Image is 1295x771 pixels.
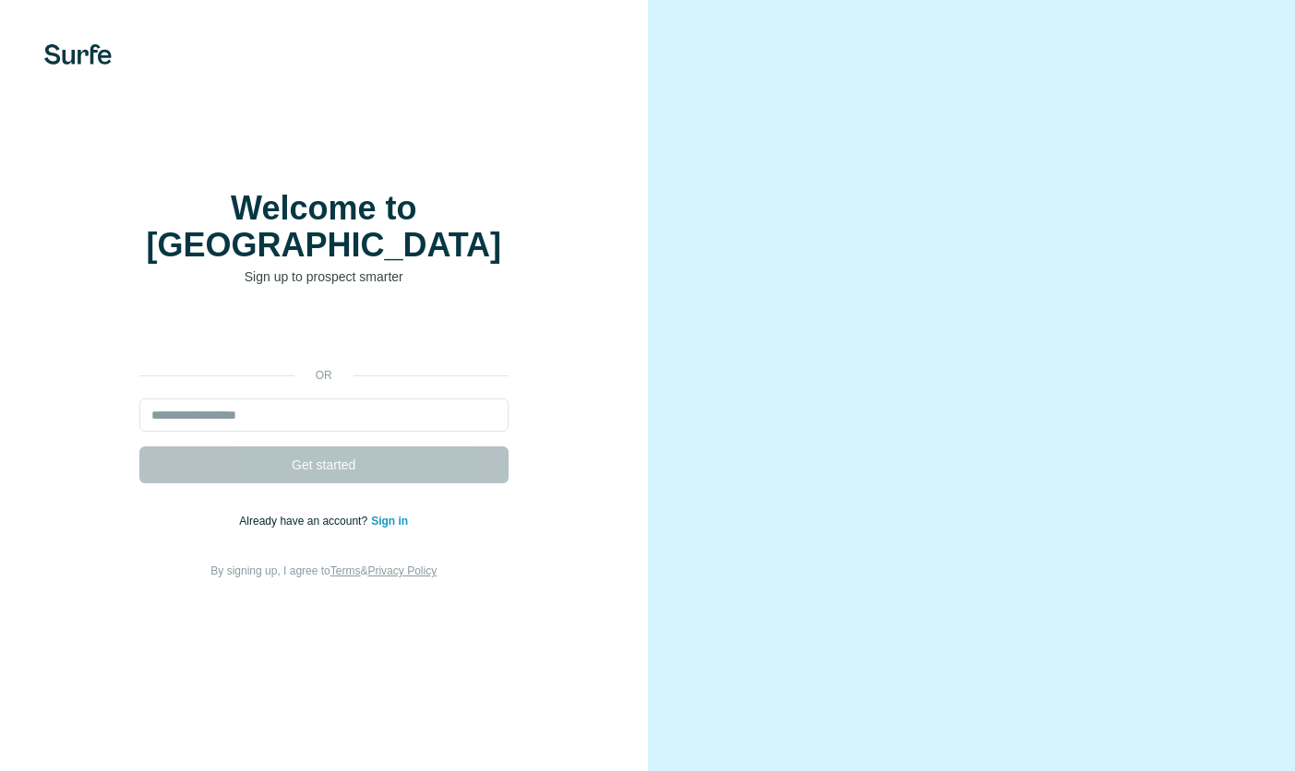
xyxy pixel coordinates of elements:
[330,564,361,577] a: Terms
[367,564,437,577] a: Privacy Policy
[44,44,112,65] img: Surfe's logo
[130,314,518,354] iframe: Botón Iniciar sesión con Google
[239,515,371,528] span: Already have an account?
[139,190,509,264] h1: Welcome to [GEOGRAPHIC_DATA]
[210,564,437,577] span: By signing up, I agree to &
[139,267,509,286] p: Sign up to prospect smarter
[294,367,354,384] p: or
[371,515,408,528] a: Sign in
